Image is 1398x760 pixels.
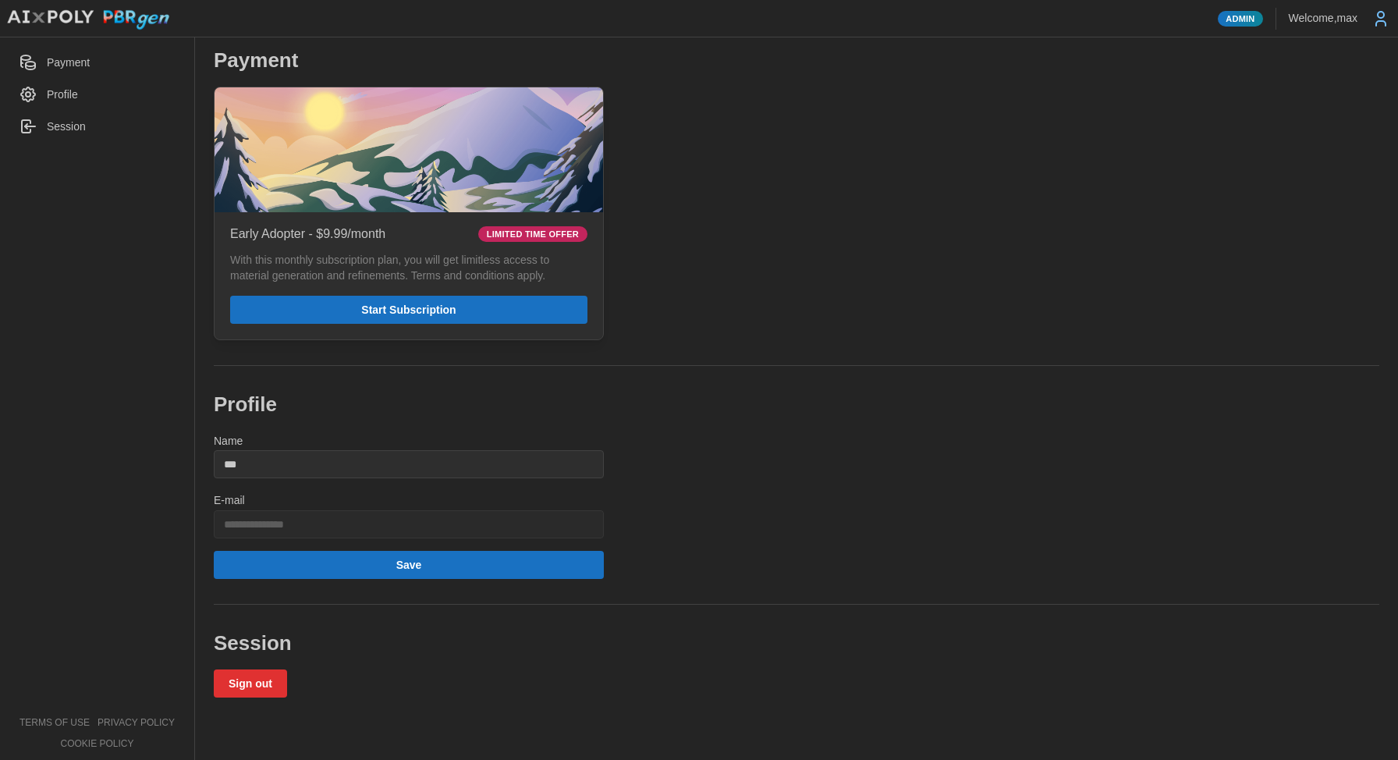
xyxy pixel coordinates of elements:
h2: Session [214,630,604,657]
p: With this monthly subscription plan, you will get limitless access to material generation and ref... [230,252,587,284]
span: Start Subscription [361,297,456,323]
a: Profile [9,79,185,111]
label: Name [214,433,243,450]
button: Start Subscription [230,296,587,324]
span: Admin [1226,12,1254,26]
span: Limited Time Offer [487,227,579,241]
label: E-mail [214,492,245,510]
button: Sign out [214,669,287,698]
span: Profile [47,88,78,101]
span: Payment [47,56,90,69]
a: Session [9,111,185,143]
span: Session [47,120,86,133]
span: Save [396,552,422,578]
button: Save [214,551,604,579]
h2: Profile [214,391,604,418]
span: Sign out [229,670,272,697]
a: Payment [9,47,185,79]
a: terms of use [20,716,90,730]
a: cookie policy [60,737,133,751]
h2: Payment [214,47,604,74]
p: Early Adopter - $9.99/month [230,225,385,244]
p: Welcome, max [1289,10,1357,26]
a: privacy policy [98,716,175,730]
img: Norway [215,87,603,212]
img: AIxPoly PBRgen [6,9,170,30]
